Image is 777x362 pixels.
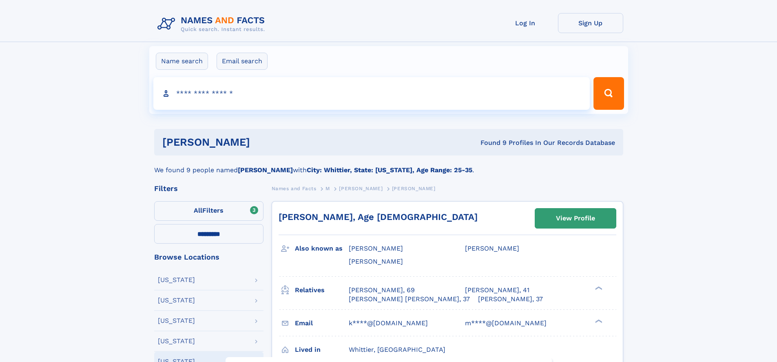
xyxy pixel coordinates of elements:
a: [PERSON_NAME], Age [DEMOGRAPHIC_DATA] [279,212,478,222]
a: [PERSON_NAME], 69 [349,286,415,295]
div: View Profile [556,209,595,228]
h1: [PERSON_NAME] [162,137,365,147]
a: [PERSON_NAME], 37 [478,295,543,304]
div: We found 9 people named with . [154,155,623,175]
div: [US_STATE] [158,297,195,304]
span: [PERSON_NAME] [392,186,436,191]
span: M [325,186,330,191]
div: Filters [154,185,263,192]
h3: Also known as [295,242,349,255]
img: Logo Names and Facts [154,13,272,35]
a: Names and Facts [272,183,317,193]
span: [PERSON_NAME] [349,258,403,265]
label: Name search [156,53,208,70]
label: Email search [217,53,268,70]
h3: Lived in [295,343,349,357]
a: [PERSON_NAME], 41 [465,286,529,295]
div: Browse Locations [154,253,263,261]
a: [PERSON_NAME] [339,183,383,193]
div: [US_STATE] [158,318,195,324]
div: ❯ [593,285,603,291]
a: M [325,183,330,193]
div: ❯ [593,318,603,324]
div: [US_STATE] [158,277,195,283]
b: [PERSON_NAME] [238,166,293,174]
div: [US_STATE] [158,338,195,344]
input: search input [153,77,590,110]
h3: Email [295,316,349,330]
h3: Relatives [295,283,349,297]
span: Whittier, [GEOGRAPHIC_DATA] [349,346,445,353]
a: [PERSON_NAME] [PERSON_NAME], 37 [349,295,470,304]
span: [PERSON_NAME] [465,244,519,252]
button: Search Button [593,77,624,110]
div: Found 9 Profiles In Our Records Database [365,138,615,147]
a: Log In [493,13,558,33]
span: [PERSON_NAME] [339,186,383,191]
b: City: Whittier, State: [US_STATE], Age Range: 25-35 [307,166,472,174]
span: [PERSON_NAME] [349,244,403,252]
a: View Profile [535,209,616,228]
label: Filters [154,201,263,221]
a: Sign Up [558,13,623,33]
span: All [194,207,202,214]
